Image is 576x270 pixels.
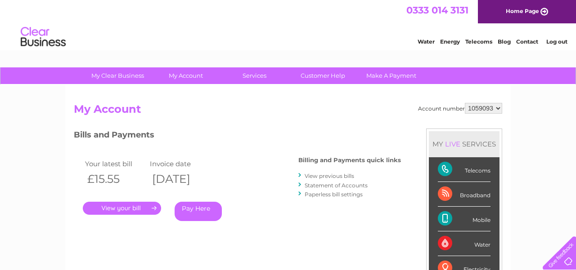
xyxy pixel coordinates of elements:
a: Services [217,67,292,84]
div: Broadband [438,182,490,207]
a: Blog [498,38,511,45]
div: MY SERVICES [429,131,499,157]
div: Mobile [438,207,490,231]
div: Telecoms [438,157,490,182]
a: Water [418,38,435,45]
td: Your latest bill [83,158,148,170]
a: Statement of Accounts [305,182,368,189]
a: Pay Here [175,202,222,221]
a: . [83,202,161,215]
div: Water [438,231,490,256]
img: logo.png [20,23,66,51]
h2: My Account [74,103,502,120]
a: Make A Payment [354,67,428,84]
a: My Account [149,67,223,84]
th: [DATE] [148,170,212,188]
h3: Bills and Payments [74,128,401,144]
td: Invoice date [148,158,212,170]
a: Energy [440,38,460,45]
h4: Billing and Payments quick links [298,157,401,164]
a: Contact [516,38,538,45]
a: Paperless bill settings [305,191,363,198]
div: LIVE [443,140,462,148]
a: 0333 014 3131 [406,4,468,16]
a: View previous bills [305,173,354,179]
a: Telecoms [465,38,492,45]
a: Log out [546,38,567,45]
div: Account number [418,103,502,114]
th: £15.55 [83,170,148,188]
div: Clear Business is a trading name of Verastar Limited (registered in [GEOGRAPHIC_DATA] No. 3667643... [76,5,501,44]
a: My Clear Business [81,67,155,84]
a: Customer Help [286,67,360,84]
